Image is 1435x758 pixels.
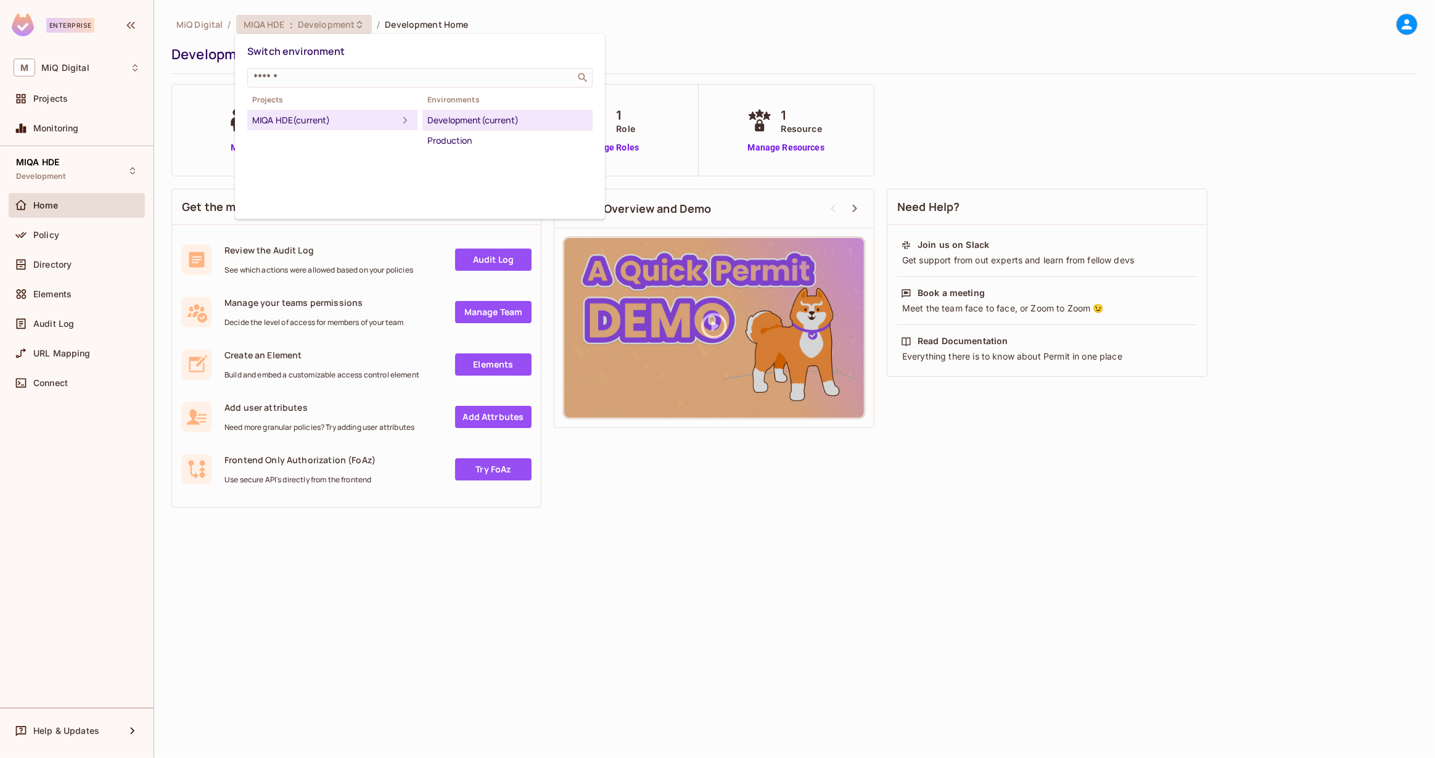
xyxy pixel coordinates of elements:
span: Projects [247,95,417,105]
span: Environments [422,95,593,105]
span: Switch environment [247,44,345,58]
div: MIQA HDE (current) [252,113,398,128]
div: Production [427,133,588,148]
div: Development (current) [427,113,588,128]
